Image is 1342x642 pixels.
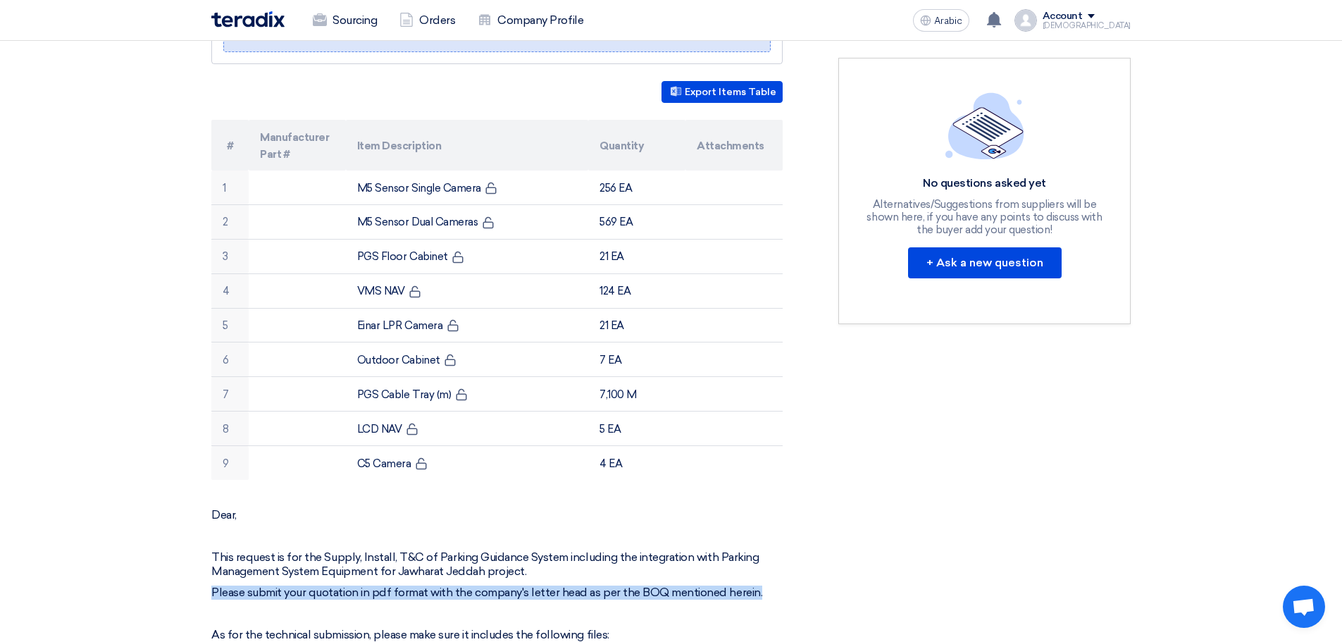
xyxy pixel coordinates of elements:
font: PGS Cable Tray (m) [357,388,451,401]
font: Orders [419,13,455,27]
font: 7,100 M [599,388,637,401]
img: profile_test.png [1014,9,1037,32]
font: 5 EA [599,423,621,436]
font: 256 EA [599,181,632,194]
font: 8 [223,423,229,436]
font: 1 [223,181,226,194]
font: # [227,140,234,152]
font: Item Description [357,140,441,152]
font: 124 EA [599,285,630,297]
font: M5 Sensor Single Camera [357,181,481,194]
font: Alternatives/Suggestions from suppliers will be shown here, if you have any points to discuss wit... [866,198,1102,236]
font: VMS NAV [357,285,405,297]
font: Dear, [211,508,237,521]
font: 9 [223,457,229,469]
font: 5 [223,319,228,332]
font: 21 EA [599,319,624,332]
font: Attachments [697,140,764,152]
font: Arabic [934,15,962,27]
a: Orders [388,5,466,36]
font: 7 EA [599,354,621,366]
button: + Ask a new question [908,247,1062,278]
font: This request is for the Supply, Install, T&C of Parking Guidance System including the integration... [211,550,759,578]
font: 569 EA [599,216,633,228]
font: Export Items Table [685,87,776,99]
font: Einar LPR Camera [357,319,442,332]
font: 7 [223,388,229,401]
font: Sourcing [333,13,377,27]
font: [DEMOGRAPHIC_DATA] [1043,21,1131,30]
font: PGS Floor Cabinet [357,250,448,263]
div: Open chat [1283,586,1325,628]
font: 3 [223,250,228,263]
font: As for the technical submission, please make sure it includes the following files: [211,628,609,641]
button: Arabic [913,9,969,32]
a: Sourcing [302,5,388,36]
font: LCD NAV [357,423,402,436]
font: 2 [223,216,228,228]
font: No questions asked yet [923,176,1045,190]
img: empty_state_list.svg [945,92,1024,159]
font: M5 Sensor Dual Cameras [357,216,478,228]
font: Quantity [599,140,644,152]
font: Manufacturer Part # [260,131,329,161]
font: 4 [223,285,230,297]
font: Please submit your quotation in pdf format with the company's letter head as per the BOQ mentione... [211,586,762,599]
font: Company Profile [497,13,583,27]
font: + Ask a new question [926,256,1043,269]
button: Export Items Table [661,81,783,103]
font: 4 EA [599,457,622,469]
font: C5 Camera [357,457,411,469]
font: Outdoor Cabinet [357,354,440,366]
font: Account [1043,10,1083,22]
img: Teradix logo [211,11,285,27]
font: 21 EA [599,250,624,263]
font: 6 [223,354,229,366]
